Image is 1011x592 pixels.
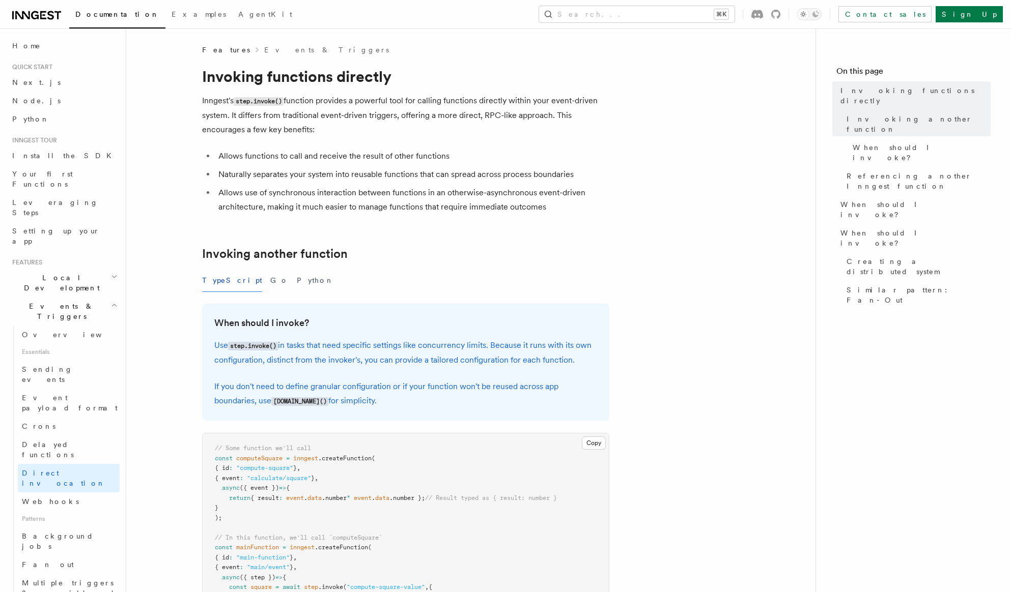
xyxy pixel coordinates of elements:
span: step [304,583,318,590]
span: } [293,464,297,471]
span: const [229,583,247,590]
a: Invoking functions directly [836,81,991,110]
span: } [290,564,293,571]
a: Python [8,110,120,128]
h4: On this page [836,65,991,81]
span: } [215,504,218,511]
span: } [290,554,293,561]
span: .number [322,494,347,501]
li: Naturally separates your system into reusable functions that can spread across process boundaries [215,167,609,182]
span: const [215,455,233,462]
span: square [250,583,272,590]
span: { event [215,564,240,571]
span: { id [215,464,229,471]
span: "main/event" [247,564,290,571]
span: { [429,583,432,590]
span: await [283,583,300,590]
a: Home [8,37,120,55]
span: .createFunction [318,455,372,462]
a: AgentKit [232,3,298,27]
a: Delayed functions [18,435,120,464]
span: mainFunction [236,544,279,551]
span: , [425,583,429,590]
span: Fan out [22,560,74,569]
button: Python [297,269,334,292]
span: .createFunction [315,544,368,551]
span: event [354,494,372,501]
span: // Some function we'll call [215,445,311,452]
span: Invoking functions directly [840,85,991,106]
a: Setting up your app [8,222,120,250]
span: Setting up your app [12,227,100,245]
span: , [293,554,297,561]
span: : [240,475,243,482]
span: When should I invoke? [840,199,991,220]
a: Invoking another function [202,247,348,261]
span: .number }; [389,494,425,501]
a: Background jobs [18,527,120,555]
span: { id [215,554,229,561]
span: Webhooks [22,497,79,506]
span: Invoking another function [847,114,991,134]
span: ({ step }) [240,574,275,581]
a: Referencing another Inngest function [843,167,991,195]
span: Delayed functions [22,440,74,459]
a: Similar pattern: Fan-Out [843,281,991,309]
a: When should I invoke? [849,138,991,167]
h1: Invoking functions directly [202,67,609,85]
span: Next.js [12,78,61,86]
span: Quick start [8,63,52,71]
span: , [297,464,300,471]
span: = [283,544,286,551]
button: Local Development [8,269,120,297]
a: Next.js [8,73,120,92]
a: Crons [18,417,120,435]
span: AgentKit [238,10,292,18]
a: Webhooks [18,492,120,511]
span: Features [202,45,250,55]
span: Overview [22,331,127,339]
span: inngest [293,455,318,462]
span: Inngest tour [8,136,57,144]
span: , [293,564,297,571]
span: const [215,544,233,551]
span: => [279,484,286,491]
span: inngest [290,544,315,551]
span: When should I invoke? [853,142,991,163]
span: Install the SDK [12,152,118,160]
a: Install the SDK [8,146,120,165]
span: { result [250,494,279,501]
span: Local Development [8,273,111,293]
span: async [222,484,240,491]
span: // In this function, we'll call `computeSquare` [215,534,382,541]
span: Python [12,115,49,123]
p: Use in tasks that need specific settings like concurrency limits. Because it runs with its own co... [214,338,597,367]
span: ( [372,455,375,462]
a: When should I invoke? [836,224,991,252]
span: Features [8,258,42,267]
a: Invoking another function [843,110,991,138]
a: When should I invoke? [214,316,309,330]
span: ); [215,514,222,521]
span: .invoke [318,583,343,590]
span: : [279,494,283,501]
a: Contact sales [838,6,932,22]
li: Allows use of synchronous interaction between functions in an otherwise-asynchronous event-driven... [215,186,609,214]
span: Your first Functions [12,170,73,188]
span: Leveraging Steps [12,198,98,217]
span: Crons [22,422,55,430]
span: . [372,494,375,501]
span: : [229,464,233,471]
span: Direct invocation [22,469,105,487]
a: Your first Functions [8,165,120,193]
span: Examples [172,10,226,18]
button: Copy [582,436,606,450]
span: // Result typed as { result: number } [425,494,557,501]
span: Essentials [18,344,120,360]
span: = [275,583,279,590]
kbd: ⌘K [714,9,728,19]
button: Search...⌘K [539,6,735,22]
span: When should I invoke? [840,228,991,248]
span: Documentation [75,10,159,18]
span: "compute-square-value" [347,583,425,590]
